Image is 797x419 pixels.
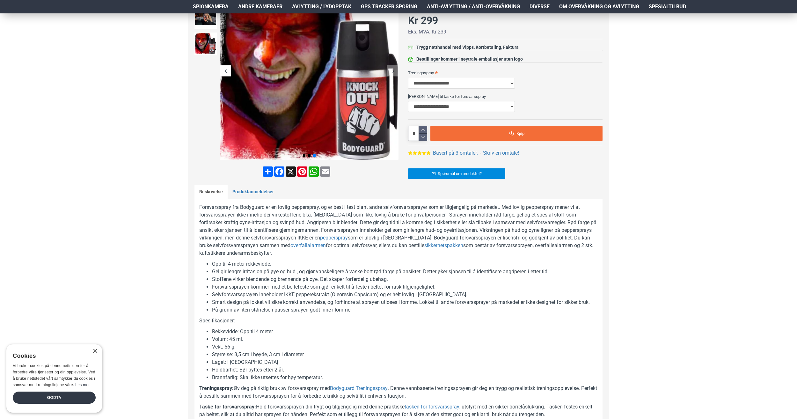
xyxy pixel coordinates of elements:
[416,44,519,51] div: Trygg netthandel med Vipps, Kortbetaling, Faktura
[199,385,234,391] b: Treningsspray:
[330,385,388,392] a: Bodyguard Treningsspray
[313,154,316,157] span: Go to slide 3
[416,56,523,62] div: Bestillinger kommer i nøytrale emballasjer uten logo
[480,150,481,156] b: -
[319,166,331,177] a: Email
[199,317,598,325] p: Spesifikasjoner:
[296,166,308,177] a: Pinterest
[408,13,438,28] div: Kr 299
[516,131,524,136] span: Kjøp
[13,364,95,387] span: Vi bruker cookies på denne nettsiden for å forbedre våre tjenester og din opplevelse. Ved å bruke...
[212,351,598,358] li: Størrelse: 8,5 cm i høyde, 3 cm i diameter
[290,242,326,249] a: overfallalarmen
[92,349,97,354] div: Close
[408,91,603,101] label: [PERSON_NAME] til taske for forsvarsspray
[194,33,217,55] img: Forsvarsspray - Lovlig Pepperspray - SpyGadgets.no
[292,3,351,11] span: Avlytting / Lydopptak
[405,403,459,411] a: tasken for forsvarsspray
[303,154,305,157] span: Go to slide 1
[228,185,279,199] a: Produktanmeldelser
[212,328,598,335] li: Rekkevidde: Opp til 4 meter
[212,298,598,306] li: Smart design på lokket vil sikre korrekt anvendelse, og forhindre at sprayen utløses i lomme. Lok...
[387,65,398,77] div: Next slide
[433,149,478,157] a: Basert på 3 omtaler.
[559,3,639,11] span: Om overvåkning og avlytting
[212,260,598,268] li: Opp til 4 meter rekkevidde.
[212,366,598,374] li: Holdbarhet: Bør byttes etter 2 år.
[238,3,282,11] span: Andre kameraer
[212,335,598,343] li: Volum: 45 ml.
[320,234,348,242] a: pepperspray
[75,383,90,387] a: Les mer, opens a new window
[194,7,217,29] img: Forsvarsspray - Lovlig Pepperspray - SpyGadgets.no
[212,374,598,381] li: Brannfarlig: Skal ikke utsettes for høy temperatur.
[212,358,598,366] li: Laget: I [GEOGRAPHIC_DATA]
[199,404,256,410] b: Taske for forsvarsspray:
[13,349,91,363] div: Cookies
[212,343,598,351] li: Vekt: 56 g.
[408,68,603,78] label: Treningsspray
[212,306,598,314] li: På grunn av liten størrelsen passer sprayen godt inne i lomme.
[193,3,229,11] span: Spionkamera
[308,154,311,157] span: Go to slide 2
[274,166,285,177] a: Facebook
[212,268,598,276] li: Gel gir lengre irritasjon på øye og hud , og gjør vanskeligere å vaske bort rød farge på ansiktet...
[483,149,519,157] a: Skriv en omtale!
[530,3,550,11] span: Diverse
[212,283,598,291] li: Forsvarssprayen kommer med et beltefeste som gjør enkelt til å feste i beltet for rask tilgjengel...
[199,403,598,418] p: Hold forsvarssprayen din trygt og tilgjengelig med denne praktiske , utstyrt med en sikker borrel...
[285,166,296,177] a: X
[649,3,686,11] span: Spesialtilbud
[361,3,417,11] span: GPS Tracker Sporing
[13,392,96,404] div: Godta
[427,3,520,11] span: Anti-avlytting / Anti-overvåkning
[408,168,505,179] a: Spørsmål om produktet?
[199,203,598,257] p: Forsvarsspray fra Bodyguard er en lovlig pepperspray, og er best i test blant andre selvforsvarss...
[262,166,274,177] a: Share
[212,276,598,283] li: Stoffene virker blendende og brennende på øye. Det skaper forferdelig ubehag.
[308,166,319,177] a: WhatsApp
[424,242,463,249] a: sikkerhetspakken
[199,385,598,400] p: Øv deg på riktig bruk av forsvarsspray med . Denne vannbaserte treningssprayen gir deg en trygg o...
[212,291,598,298] li: Selvforsvarssprayen Inneholder IKKE pepperekstrakt (Oleoresin Capsicum) og er helt lovlig i [GEOG...
[194,185,228,199] a: Beskrivelse
[220,65,231,77] div: Previous slide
